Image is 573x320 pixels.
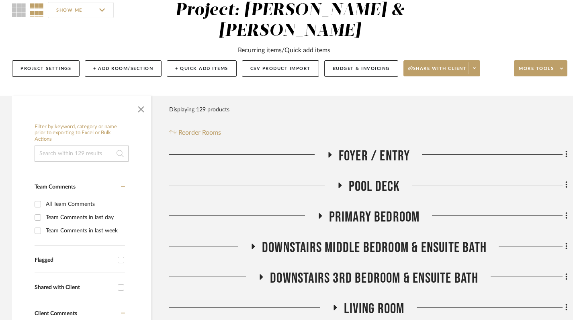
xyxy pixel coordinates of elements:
span: Foyer / Entry [339,148,410,165]
button: More tools [514,60,567,76]
div: Team Comments in last day [46,211,123,224]
span: Living Room [344,300,404,318]
span: More tools [519,66,554,78]
span: Team Comments [35,184,76,190]
span: Share with client [408,66,467,78]
div: Project: [PERSON_NAME] & [PERSON_NAME] [175,2,405,39]
div: Displaying 129 products [169,102,229,118]
div: Flagged [35,257,114,264]
input: Search within 129 results [35,146,129,162]
button: + Quick Add Items [167,60,237,77]
button: + Add Room/Section [85,60,162,77]
h6: Filter by keyword, category or name prior to exporting to Excel or Bulk Actions [35,124,129,143]
span: Downstairs 3rd Bedroom & Ensuite Bath [270,270,478,287]
span: Pool Deck [349,178,400,195]
div: Shared with Client [35,284,114,291]
button: Share with client [403,60,481,76]
button: Reorder Rooms [169,128,221,137]
div: Team Comments in last week [46,224,123,237]
button: Project Settings [12,60,80,77]
button: Budget & Invoicing [324,60,398,77]
span: Downstairs Middle Bedroom & Ensuite Bath [262,239,487,256]
div: All Team Comments [46,198,123,211]
button: CSV Product Import [242,60,319,77]
span: Reorder Rooms [178,128,221,137]
span: Primary Bedroom [329,209,420,226]
button: Close [133,100,149,116]
span: Client Comments [35,311,77,316]
div: Recurring items/Quick add items [238,45,330,55]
